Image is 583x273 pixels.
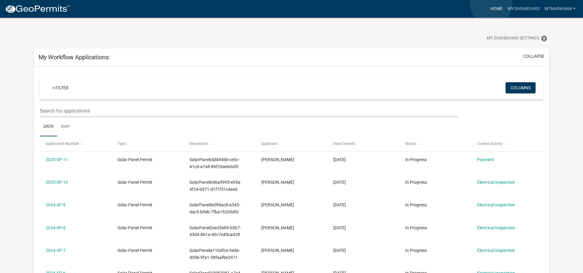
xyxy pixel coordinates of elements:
span: SolarPanel2ea55e09-b567-45d4-8b1a-40c7e45ca428 [189,225,241,237]
span: SolarPanel6e3fdac8-a345-4ac5-b5eb-7fba15269dfd [189,202,240,214]
a: Electrical Inspection [477,225,515,230]
button: collapse [523,53,544,60]
span: Status [405,142,416,146]
a: 2025-SP-10 [46,180,68,185]
span: In Progress [405,202,427,207]
span: In Progress [405,180,427,185]
datatable-header-cell: Applicant [256,136,327,151]
a: 2024-SP-7 [46,248,65,253]
a: Map [57,117,74,137]
span: My Dashboard Settings [487,35,539,42]
datatable-header-cell: Application Number [40,136,112,151]
span: Solar Panel Permit [118,225,152,230]
span: 08/20/2025 [333,157,346,162]
span: SolarPanelcbbbfd6b-ce5c-41cd-a7a8-89f26ae60af0 [189,157,240,169]
datatable-header-cell: Type [112,136,184,151]
datatable-header-cell: Status [399,136,471,151]
span: Solar Panel Permit [118,180,152,185]
a: Data [40,117,57,137]
a: Electrical Inspection [477,248,515,253]
span: Application Number [46,142,79,146]
button: Columns [506,82,536,93]
a: My Dashboard [505,3,542,15]
input: Search for applications [40,105,458,117]
span: Matthew Thomas Markham [261,225,294,230]
span: Solar Panel Permit [118,157,152,162]
a: + Filter [47,82,73,93]
datatable-header-cell: Date Created [327,136,399,151]
span: Matthew Thomas Markham [261,248,294,253]
span: 09/04/2024 [333,202,346,207]
a: 2025-SP-11 [46,157,68,162]
span: 09/04/2024 [333,248,346,253]
span: In Progress [405,157,427,162]
span: Matthew Thomas Markham [261,180,294,185]
datatable-header-cell: Description [184,136,256,151]
span: Matthew Thomas Markham [261,157,294,162]
a: Home [488,3,505,15]
span: SolarPanela1104fce-3eda-4056-9fa1-58faafbe2971 [189,248,240,260]
span: Date Created [333,142,355,146]
a: 2024-SP-9 [46,202,65,207]
a: Electrical Inspection [477,202,515,207]
span: Solar Panel Permit [118,202,152,207]
span: Applicant [261,142,277,146]
a: mtmarkham [542,3,578,15]
button: My Dashboard Settingssettings [482,32,553,44]
span: Solar Panel Permit [118,248,152,253]
a: Payment [477,157,494,162]
span: Matthew Thomas Markham [261,202,294,207]
span: Description [189,142,208,146]
span: Current Activity [477,142,503,146]
span: Type [118,142,125,146]
span: In Progress [405,225,427,230]
a: Electrical Inspection [477,180,515,185]
span: 09/04/2024 [333,225,346,230]
i: settings [540,35,548,42]
span: 08/04/2025 [333,180,346,185]
h5: My Workflow Applications: [39,53,110,61]
span: SolarPanel646a9995-e95a-4f24-b971-d1f1f51c4ea6 [189,180,241,192]
span: In Progress [405,248,427,253]
a: 2024-SP-8 [46,225,65,230]
datatable-header-cell: Current Activity [471,136,543,151]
